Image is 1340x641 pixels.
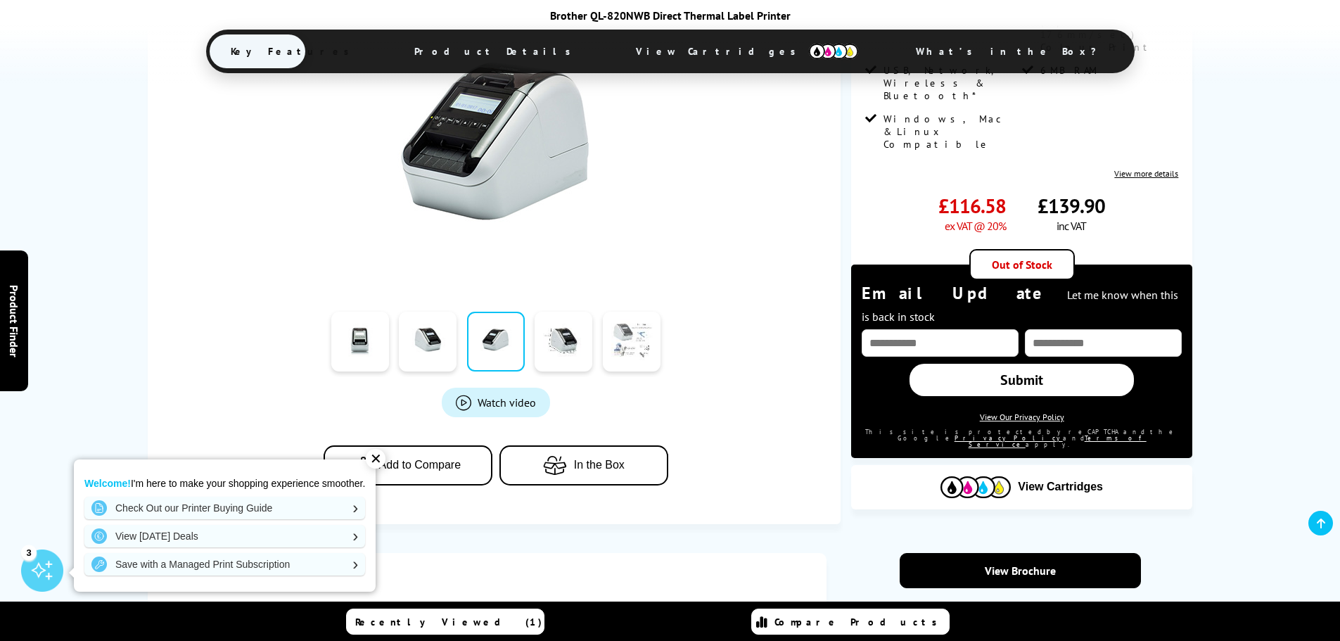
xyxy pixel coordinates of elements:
a: View more details [1114,168,1178,179]
a: Terms of Service [969,434,1147,448]
strong: Welcome! [84,478,131,489]
a: Submit [910,364,1134,396]
span: Product Finder [7,284,21,357]
a: View [DATE] Deals [84,525,365,547]
a: Product_All_Videos [442,388,550,417]
span: Watch video [478,395,536,410]
span: Let me know when this is back in stock [862,288,1178,324]
img: Cartridges [940,476,1011,498]
p: I'm here to make your shopping experience smoother. [84,477,365,490]
img: cmyk-icon.svg [809,44,858,59]
div: Brother QL-820NWB Direct Thermal Label Printer [178,8,1163,23]
a: Privacy Policy [955,434,1063,442]
span: £116.58 [938,193,1006,219]
span: Windows, Mac & Linux Compatible [883,113,1019,151]
div: Out of Stock [969,249,1075,280]
span: View Cartridges [615,33,879,70]
span: Key Features [210,34,378,68]
img: Brother QL-820NWB Thumbnail [358,3,634,279]
span: £139.90 [1038,193,1105,219]
div: 3 [21,545,37,560]
div: Email Update [862,282,1182,326]
span: Add to Compare [379,459,461,471]
div: ✕ [366,449,385,469]
button: View Cartridges [862,476,1182,499]
span: Product Details [393,34,599,68]
div: Key features [176,567,799,589]
span: What’s in the Box? [895,34,1131,68]
span: View Cartridges [1018,481,1103,493]
a: Save with a Managed Print Subscription [84,553,365,576]
a: Compare Products [751,609,950,635]
a: Recently Viewed (1) [346,609,544,635]
a: View Our Privacy Policy [980,412,1064,422]
span: Recently Viewed (1) [355,616,542,628]
span: In the Box [574,459,625,471]
span: ex VAT @ 20% [945,219,1006,233]
span: Compare Products [774,616,945,628]
span: inc VAT [1057,219,1086,233]
a: View Brochure [900,553,1141,588]
button: Add to Compare [324,445,492,485]
div: This site is protected by reCAPTCHA and the Google and apply. [862,429,1182,448]
a: Check Out our Printer Buying Guide [84,497,365,519]
button: In the Box [499,445,668,485]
